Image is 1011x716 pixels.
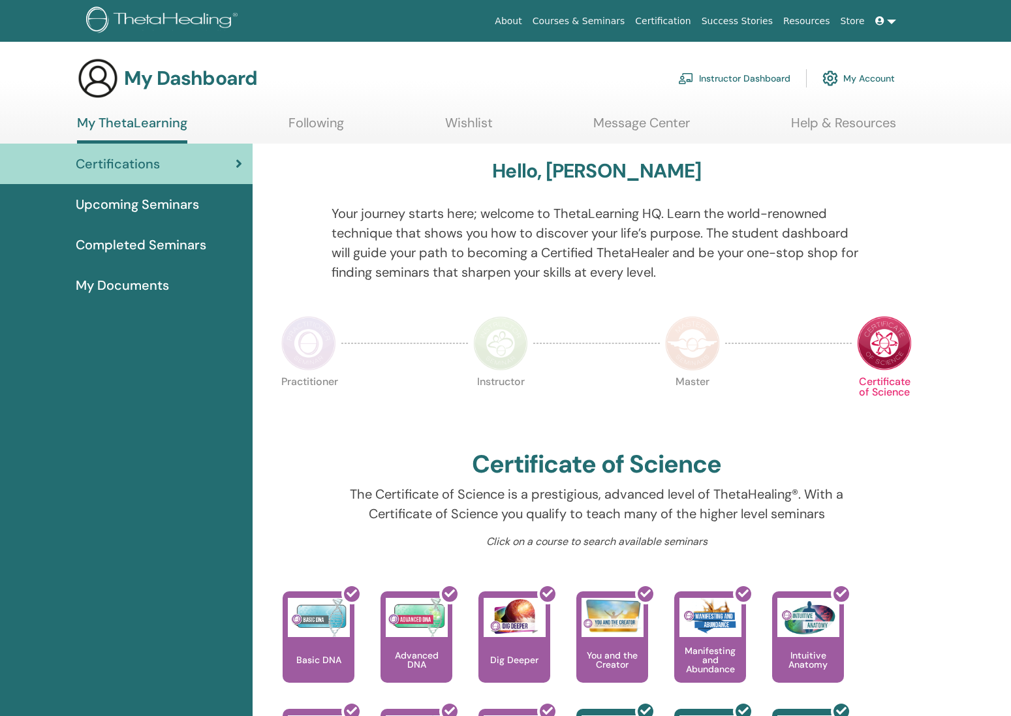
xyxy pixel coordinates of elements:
p: Intuitive Anatomy [772,651,844,669]
img: chalkboard-teacher.svg [678,72,694,84]
a: Intuitive Anatomy Intuitive Anatomy [772,591,844,709]
p: You and the Creator [576,651,648,669]
a: Basic DNA Basic DNA [283,591,354,709]
h2: Certificate of Science [472,450,721,480]
p: Your journey starts here; welcome to ThetaLearning HQ. Learn the world-renowned technique that sh... [332,204,862,282]
p: Instructor [473,377,528,431]
img: Dig Deeper [484,598,546,637]
p: Dig Deeper [485,655,544,664]
h3: My Dashboard [124,67,257,90]
p: Master [665,377,720,431]
a: Courses & Seminars [527,9,630,33]
a: My ThetaLearning [77,115,187,144]
img: Intuitive Anatomy [777,598,839,637]
a: Dig Deeper Dig Deeper [478,591,550,709]
p: Click on a course to search available seminars [332,534,862,550]
p: Manifesting and Abundance [674,646,746,674]
a: Manifesting and Abundance Manifesting and Abundance [674,591,746,709]
a: Wishlist [445,115,493,140]
a: My Account [822,64,895,93]
a: About [490,9,527,33]
img: Manifesting and Abundance [679,598,741,637]
img: Instructor [473,316,528,371]
a: Advanced DNA Advanced DNA [381,591,452,709]
span: Upcoming Seminars [76,195,199,214]
img: Advanced DNA [386,598,448,637]
a: Resources [778,9,835,33]
img: logo.png [86,7,242,36]
span: Certifications [76,154,160,174]
img: Basic DNA [288,598,350,637]
a: Store [835,9,870,33]
a: Success Stories [696,9,778,33]
img: Certificate of Science [857,316,912,371]
h3: Hello, [PERSON_NAME] [492,159,701,183]
p: Practitioner [281,377,336,431]
a: Instructor Dashboard [678,64,790,93]
img: Master [665,316,720,371]
span: Completed Seminars [76,235,206,255]
a: Certification [630,9,696,33]
a: Following [288,115,344,140]
img: Practitioner [281,316,336,371]
img: You and the Creator [582,598,644,634]
a: Message Center [593,115,690,140]
a: You and the Creator You and the Creator [576,591,648,709]
p: The Certificate of Science is a prestigious, advanced level of ThetaHealing®. With a Certificate ... [332,484,862,523]
p: Certificate of Science [857,377,912,431]
p: Advanced DNA [381,651,452,669]
span: My Documents [76,275,169,295]
a: Help & Resources [791,115,896,140]
img: generic-user-icon.jpg [77,57,119,99]
img: cog.svg [822,67,838,89]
